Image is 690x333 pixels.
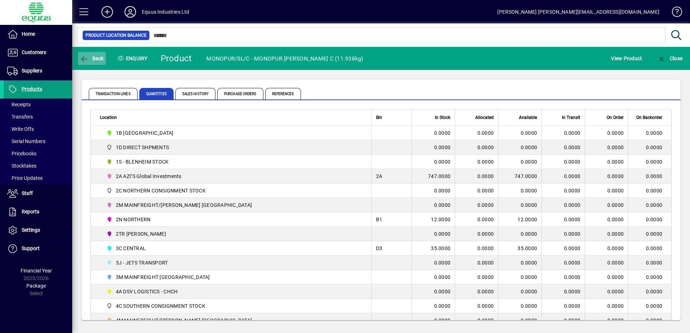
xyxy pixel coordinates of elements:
span: 0.0000 [607,216,624,223]
span: 4A DSV LOGISTICS - CHCH [104,287,363,296]
a: Serial Numbers [4,135,72,147]
span: Stocktakes [7,163,36,169]
span: Back [80,55,104,61]
td: 0.0000 [628,313,671,328]
a: Staff [4,185,72,203]
td: 0.0000 [411,256,455,270]
td: D3 [371,241,411,256]
span: 0.0000 [564,318,581,323]
span: 1S - BLENHEIM STOCK [104,157,363,166]
td: 0.0000 [498,198,541,212]
div: MONOPUR/SL/C - MONOPUR [PERSON_NAME] C (11.938kg) [206,53,363,65]
span: 0.0000 [477,260,494,266]
app-page-header-button: Back [72,52,112,65]
span: 0.0000 [477,188,494,194]
td: 12.0000 [498,212,541,227]
td: 0.0000 [628,169,671,183]
span: 0.0000 [564,289,581,294]
span: 3J - JETS TRANSPORT [104,258,363,267]
span: 3C CENTRAL [116,245,146,252]
span: 0.0000 [477,289,494,294]
span: 0.0000 [477,202,494,208]
span: 2TR [PERSON_NAME] [116,230,166,237]
button: Profile [119,5,142,18]
td: 0.0000 [498,270,541,284]
td: 35.0000 [498,241,541,256]
span: 2C NORTHERN CONSIGNMENT STOCK [116,187,206,194]
span: Package [26,283,46,289]
a: Suppliers [4,62,72,80]
a: Price Updates [4,172,72,184]
td: 0.0000 [498,299,541,313]
td: 2A [371,169,411,183]
td: 0.0000 [411,155,455,169]
span: 0.0000 [607,173,624,180]
span: 4M MAINFREIGHT/[PERSON_NAME] [GEOGRAPHIC_DATA] [116,317,252,324]
span: Product Location Balance [86,32,147,39]
app-page-header-button: Close enquiry [650,52,690,65]
span: Suppliers [22,68,42,74]
span: 0.0000 [477,173,494,179]
span: 0.0000 [477,303,494,309]
td: 0.0000 [498,140,541,155]
td: 0.0000 [411,126,455,140]
td: 0.0000 [628,155,671,169]
div: Equus Industries Ltd [142,6,189,18]
td: 0.0000 [628,140,671,155]
td: 0.0000 [498,126,541,140]
span: 0.0000 [477,231,494,237]
td: 0.0000 [498,227,541,241]
td: 0.0000 [628,198,671,212]
a: Write Offs [4,123,72,135]
td: 0.0000 [498,183,541,198]
a: Reports [4,203,72,221]
div: Enquiry [112,53,155,64]
td: 0.0000 [628,183,671,198]
span: Location [100,114,117,121]
span: 3C CENTRAL [104,244,363,253]
span: 0.0000 [607,230,624,237]
span: 2N NORTHERN [116,216,151,223]
span: 0.0000 [477,159,494,165]
span: 0.0000 [607,288,624,295]
span: 2C NORTHERN CONSIGNMENT STOCK [104,186,363,195]
div: [PERSON_NAME] [PERSON_NAME][EMAIL_ADDRESS][DOMAIN_NAME] [497,6,659,18]
span: Quantities [139,88,174,99]
span: Sales History [175,88,215,99]
span: Receipts [7,102,31,107]
a: Knowledge Base [667,1,681,25]
span: 1B [GEOGRAPHIC_DATA] [116,129,174,137]
span: 0.0000 [564,274,581,280]
span: Pricebooks [7,151,36,156]
td: 0.0000 [498,284,541,299]
span: View Product [611,53,642,64]
span: 0.0000 [564,260,581,266]
span: Transfers [7,114,33,120]
span: Write Offs [7,126,34,132]
span: On Order [607,114,624,121]
span: 2M MAINFREIGHT/[PERSON_NAME] [GEOGRAPHIC_DATA] [116,201,252,209]
td: 0.0000 [628,256,671,270]
span: 1B BLENHEIM [104,129,363,137]
a: Stocktakes [4,160,72,172]
span: In Transit [562,114,580,121]
span: Reports [22,209,39,214]
span: Bin [376,114,382,121]
span: 4M MAINFREIGHT/OWENS CHRISTCHURCH [104,316,363,325]
td: 747.0000 [411,169,455,183]
td: 0.0000 [411,313,455,328]
span: Transaction Lines [89,88,137,99]
span: 0.0000 [564,173,581,179]
a: Home [4,25,72,43]
span: Allocated [475,114,494,121]
td: 0.0000 [411,140,455,155]
span: 0.0000 [607,158,624,165]
span: 0.0000 [607,259,624,266]
span: 2A AZI''S Global Investments [116,173,182,180]
span: 0.0000 [607,302,624,310]
span: 0.0000 [564,202,581,208]
span: Price Updates [7,175,43,181]
td: 0.0000 [628,126,671,140]
td: 0.0000 [411,270,455,284]
span: 0.0000 [607,129,624,137]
